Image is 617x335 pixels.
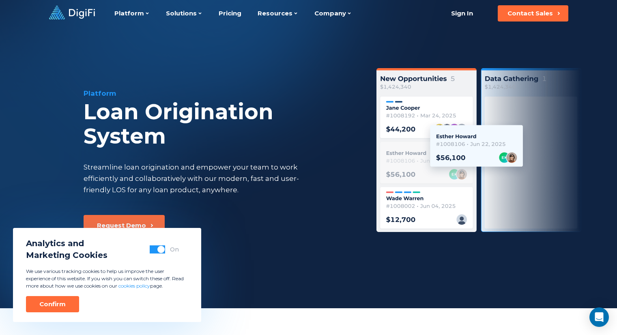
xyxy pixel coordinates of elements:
[26,249,107,261] span: Marketing Cookies
[39,300,66,308] div: Confirm
[441,5,483,21] a: Sign In
[97,221,146,230] div: Request Demo
[84,161,314,195] div: Streamline loan origination and empower your team to work efficiently and collaboratively with ou...
[26,238,107,249] span: Analytics and
[26,268,188,290] p: We use various tracking cookies to help us improve the user experience of this website. If you wi...
[170,245,179,253] div: On
[498,5,568,21] button: Contact Sales
[507,9,553,17] div: Contact Sales
[84,100,356,148] div: Loan Origination System
[589,307,609,327] div: Open Intercom Messenger
[84,215,165,236] button: Request Demo
[84,88,356,98] div: Platform
[118,283,150,289] a: cookies policy
[26,296,79,312] button: Confirm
